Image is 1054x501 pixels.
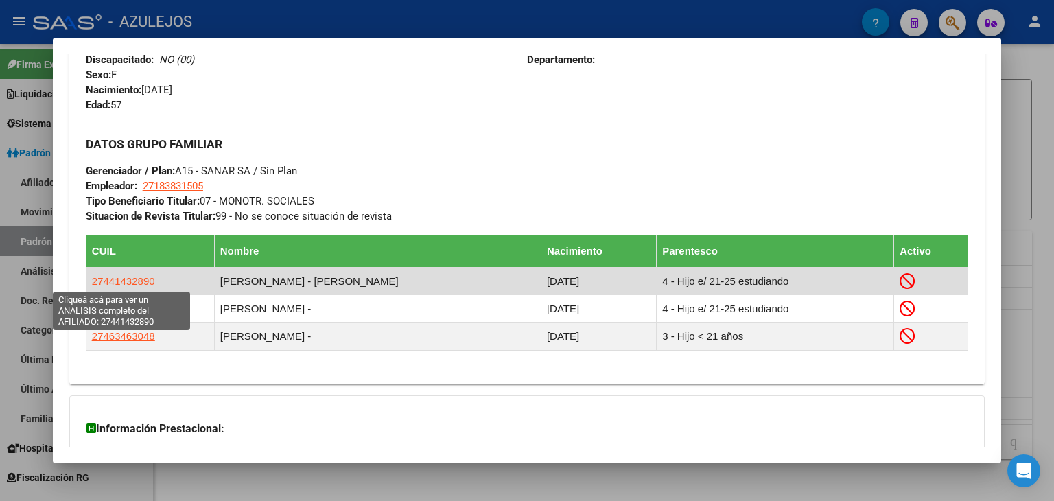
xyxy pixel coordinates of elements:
[894,235,968,268] th: Activo
[86,84,141,96] strong: Nacimiento:
[92,275,155,287] span: 27441432890
[86,165,297,177] span: A15 - SANAR SA / Sin Plan
[657,295,894,323] td: 4 - Hijo e/ 21-25 estudiando
[86,180,137,192] strong: Empleador:
[86,99,110,111] strong: Edad:
[92,303,155,314] span: 27404765596
[86,69,111,81] strong: Sexo:
[86,210,392,222] span: 99 - No se conoce situación de revista
[657,323,894,350] td: 3 - Hijo < 21 años
[86,235,214,268] th: CUIL
[86,99,121,111] span: 57
[214,323,541,350] td: [PERSON_NAME] -
[143,180,203,192] span: 27183831505
[86,54,154,66] strong: Discapacitado:
[541,323,656,350] td: [DATE]
[86,195,200,207] strong: Tipo Beneficiario Titular:
[86,69,117,81] span: F
[86,137,968,152] h3: DATOS GRUPO FAMILIAR
[159,54,194,66] i: NO (00)
[86,165,175,177] strong: Gerenciador / Plan:
[1007,454,1040,487] div: Open Intercom Messenger
[214,235,541,268] th: Nombre
[657,268,894,295] td: 4 - Hijo e/ 21-25 estudiando
[86,421,968,437] h3: Información Prestacional:
[527,54,595,66] strong: Departamento:
[541,235,656,268] th: Nacimiento
[86,210,215,222] strong: Situacion de Revista Titular:
[92,330,155,342] span: 27463463048
[541,295,656,323] td: [DATE]
[214,268,541,295] td: [PERSON_NAME] - [PERSON_NAME]
[657,235,894,268] th: Parentesco
[86,195,314,207] span: 07 - MONOTR. SOCIALES
[541,268,656,295] td: [DATE]
[86,84,172,96] span: [DATE]
[214,295,541,323] td: [PERSON_NAME] -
